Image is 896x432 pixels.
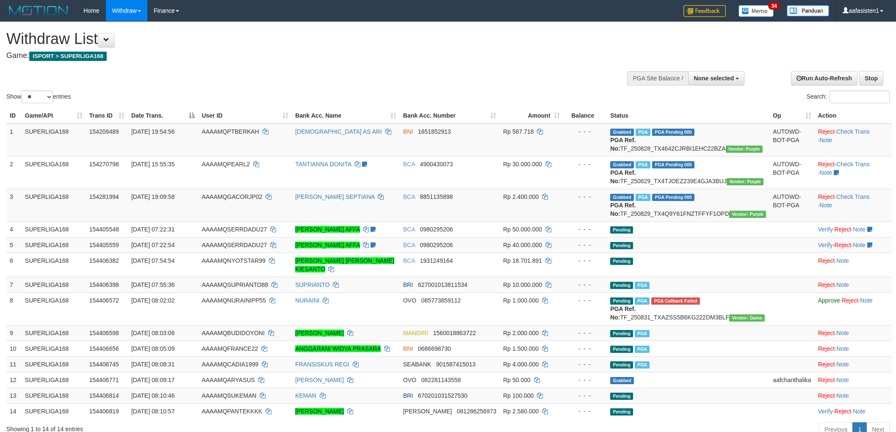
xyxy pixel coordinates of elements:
[818,242,833,248] a: Verify
[818,330,835,336] a: Reject
[420,242,453,248] span: Copy 0980295206 to clipboard
[815,108,892,124] th: Action
[729,211,766,218] span: Vendor URL: https://trx4.1velocity.biz
[503,128,534,135] span: Rp 587.718
[403,392,413,399] span: BRI
[89,128,119,135] span: 154209489
[769,372,814,388] td: aafchanthalika
[727,178,763,185] span: Vendor URL: https://trx4.1velocity.biz
[6,108,22,124] th: ID
[131,408,174,415] span: [DATE] 08:10:57
[6,4,71,17] img: MOTION_logo.png
[769,108,814,124] th: Op: activate to sort column ascending
[567,225,604,234] div: - - -
[202,361,258,368] span: AAAAMQCADIA1999
[503,345,539,352] span: Rp 1.500.000
[6,277,22,292] td: 7
[859,71,883,85] a: Stop
[836,345,849,352] a: Note
[295,161,351,168] a: TANTIANNA DONITA
[651,297,700,305] span: PGA Error
[853,408,866,415] a: Note
[842,297,859,304] a: Reject
[567,241,604,249] div: - - -
[836,392,849,399] a: Note
[815,221,892,237] td: · ·
[815,325,892,341] td: ·
[89,361,119,368] span: 154406745
[567,193,604,201] div: - - -
[295,408,344,415] a: [PERSON_NAME]
[6,156,22,189] td: 2
[89,281,119,288] span: 154406398
[89,193,119,200] span: 154281994
[86,108,128,124] th: Trans ID: activate to sort column ascending
[820,202,832,209] a: Note
[202,128,259,135] span: AAAAMQPTBERKAH
[6,325,22,341] td: 9
[652,194,694,201] span: PGA Pending
[403,226,415,233] span: BCA
[295,330,344,336] a: [PERSON_NAME]
[567,376,604,384] div: - - -
[6,388,22,403] td: 13
[22,221,86,237] td: SUPERLIGA168
[503,392,534,399] span: Rp 100.000
[22,189,86,221] td: SUPERLIGA168
[636,161,650,168] span: Marked by aafmaleo
[503,408,539,415] span: Rp 2.580.000
[6,237,22,253] td: 5
[403,242,415,248] span: BCA
[836,128,870,135] a: Check Trans
[6,52,589,60] h4: Game:
[503,257,542,264] span: Rp 18.701.891
[836,377,849,383] a: Note
[652,129,694,136] span: PGA Pending
[6,91,71,103] label: Show entries
[89,161,119,168] span: 154270798
[815,253,892,277] td: ·
[29,52,107,61] span: ISPORT > SUPERLIGA168
[295,377,344,383] a: [PERSON_NAME]
[131,226,174,233] span: [DATE] 07:22:31
[22,372,86,388] td: SUPERLIGA168
[503,377,531,383] span: Rp 50.000
[295,193,375,200] a: [PERSON_NAME] SEPTIANA
[815,237,892,253] td: · ·
[403,297,416,304] span: OVO
[567,391,604,400] div: - - -
[403,377,416,383] span: OVO
[610,330,633,337] span: Pending
[22,325,86,341] td: SUPERLIGA168
[22,253,86,277] td: SUPERLIGA168
[6,189,22,221] td: 3
[836,330,849,336] a: Note
[769,124,814,157] td: AUTOWD-BOT-PGA
[818,392,835,399] a: Reject
[567,127,604,136] div: - - -
[567,329,604,337] div: - - -
[418,128,451,135] span: Copy 1651852913 to clipboard
[295,257,394,272] a: [PERSON_NAME] [PERSON_NAME] KIESANTO
[503,193,539,200] span: Rp 2.400.000
[131,297,174,304] span: [DATE] 08:02:02
[202,392,256,399] span: AAAAMQSUKEMAN
[403,330,428,336] span: MANDIRI
[815,277,892,292] td: ·
[820,169,832,176] a: Note
[420,226,453,233] span: Copy 0980295206 to clipboard
[403,361,431,368] span: SEABANK
[607,108,769,124] th: Status
[295,297,320,304] a: NURAINI
[610,305,636,321] b: PGA Ref. No:
[131,361,174,368] span: [DATE] 08:08:31
[89,297,119,304] span: 154406572
[815,292,892,325] td: · ·
[815,388,892,403] td: ·
[818,408,833,415] a: Verify
[503,281,542,288] span: Rp 10.000.000
[202,408,262,415] span: AAAAMQPANTEKKKK
[610,194,634,201] span: Grabbed
[818,345,835,352] a: Reject
[22,341,86,356] td: SUPERLIGA168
